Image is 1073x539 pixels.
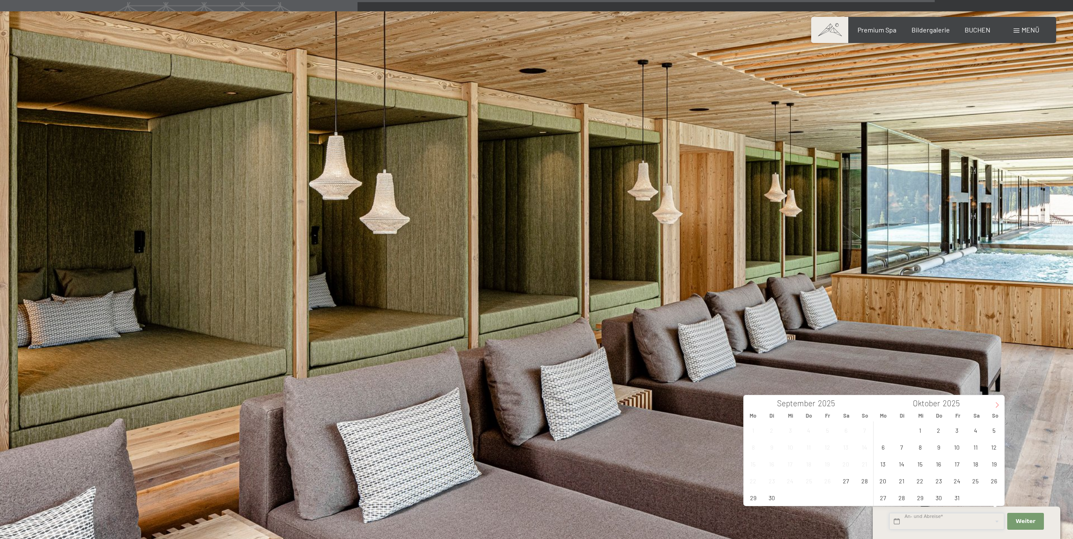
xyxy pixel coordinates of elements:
[838,456,854,472] span: September 20, 2025
[1007,513,1043,530] button: Weiter
[912,26,950,34] a: Bildergalerie
[764,456,780,472] span: September 16, 2025
[930,422,947,438] span: Oktober 2, 2025
[838,472,854,489] span: September 27, 2025
[837,413,855,418] span: Sa
[764,472,780,489] span: September 23, 2025
[940,398,968,408] input: Year
[782,422,799,438] span: September 3, 2025
[986,472,1002,489] span: Oktober 26, 2025
[930,456,947,472] span: Oktober 16, 2025
[967,422,984,438] span: Oktober 4, 2025
[874,413,893,418] span: Mo
[967,439,984,455] span: Oktober 11, 2025
[856,422,873,438] span: September 7, 2025
[1016,518,1035,525] span: Weiter
[875,472,891,489] span: Oktober 20, 2025
[745,456,761,472] span: September 15, 2025
[801,472,817,489] span: September 25, 2025
[949,439,965,455] span: Oktober 10, 2025
[856,472,873,489] span: September 28, 2025
[801,422,817,438] span: September 4, 2025
[782,456,799,472] span: September 17, 2025
[745,489,761,506] span: September 29, 2025
[745,422,761,438] span: September 1, 2025
[819,456,836,472] span: September 19, 2025
[986,456,1002,472] span: Oktober 19, 2025
[815,398,843,408] input: Year
[818,413,837,418] span: Fr
[913,400,940,408] span: Oktober
[893,439,910,455] span: Oktober 7, 2025
[782,472,799,489] span: September 24, 2025
[912,439,928,455] span: Oktober 8, 2025
[745,439,761,455] span: September 8, 2025
[912,472,928,489] span: Oktober 22, 2025
[856,456,873,472] span: September 21, 2025
[912,413,930,418] span: Mi
[764,439,780,455] span: September 9, 2025
[875,439,891,455] span: Oktober 6, 2025
[762,413,781,418] span: Di
[764,422,780,438] span: September 2, 2025
[967,413,986,418] span: Sa
[838,422,854,438] span: September 6, 2025
[912,422,928,438] span: Oktober 1, 2025
[856,439,873,455] span: September 14, 2025
[893,489,910,506] span: Oktober 28, 2025
[893,456,910,472] span: Oktober 14, 2025
[986,439,1002,455] span: Oktober 12, 2025
[949,489,965,506] span: Oktober 31, 2025
[1022,26,1039,34] span: Menü
[819,472,836,489] span: September 26, 2025
[893,472,910,489] span: Oktober 21, 2025
[744,413,762,418] span: Mo
[800,413,818,418] span: Do
[949,422,965,438] span: Oktober 3, 2025
[855,413,874,418] span: So
[930,439,947,455] span: Oktober 9, 2025
[893,413,911,418] span: Di
[949,472,965,489] span: Oktober 24, 2025
[967,456,984,472] span: Oktober 18, 2025
[819,422,836,438] span: September 5, 2025
[875,456,891,472] span: Oktober 13, 2025
[986,422,1002,438] span: Oktober 5, 2025
[819,439,836,455] span: September 12, 2025
[777,400,815,408] span: September
[801,456,817,472] span: September 18, 2025
[930,489,947,506] span: Oktober 30, 2025
[986,413,1004,418] span: So
[930,413,949,418] span: Do
[838,439,854,455] span: September 13, 2025
[949,413,967,418] span: Fr
[764,489,780,506] span: September 30, 2025
[912,489,928,506] span: Oktober 29, 2025
[858,26,896,34] a: Premium Spa
[782,439,799,455] span: September 10, 2025
[745,472,761,489] span: September 22, 2025
[912,456,928,472] span: Oktober 15, 2025
[930,472,947,489] span: Oktober 23, 2025
[967,472,984,489] span: Oktober 25, 2025
[801,439,817,455] span: September 11, 2025
[965,26,990,34] a: BUCHEN
[875,489,891,506] span: Oktober 27, 2025
[949,456,965,472] span: Oktober 17, 2025
[781,413,800,418] span: Mi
